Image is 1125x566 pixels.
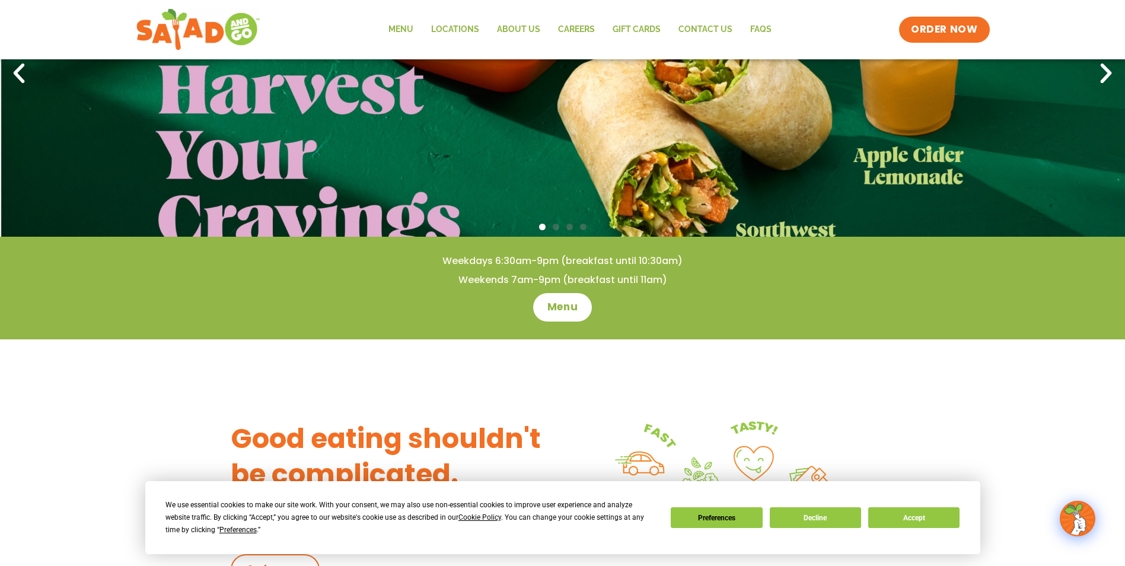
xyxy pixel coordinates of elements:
[422,16,488,43] a: Locations
[533,293,592,322] a: Menu
[488,16,549,43] a: About Us
[24,274,1101,287] h4: Weekends 7am-9pm (breakfast until 11am)
[899,17,989,43] a: ORDER NOW
[380,16,780,43] nav: Menu
[670,16,741,43] a: Contact Us
[231,421,563,492] h3: Good eating shouldn't be complicated.
[911,23,977,37] span: ORDER NOW
[165,499,656,536] div: We use essential cookies to make our site work. With your consent, we may also use non-essential ...
[553,224,559,230] span: Go to slide 2
[566,224,573,230] span: Go to slide 3
[549,16,604,43] a: Careers
[539,224,546,230] span: Go to slide 1
[145,481,980,554] div: Cookie Consent Prompt
[671,507,762,528] button: Preferences
[219,526,257,534] span: Preferences
[6,61,32,87] div: Previous slide
[24,255,1101,268] h4: Weekdays 6:30am-9pm (breakfast until 10:30am)
[1093,61,1119,87] div: Next slide
[458,513,501,522] span: Cookie Policy
[547,300,578,314] span: Menu
[136,6,261,53] img: new-SAG-logo-768×292
[868,507,960,528] button: Accept
[380,16,422,43] a: Menu
[1061,502,1094,535] img: wpChatIcon
[741,16,780,43] a: FAQs
[770,507,861,528] button: Decline
[604,16,670,43] a: GIFT CARDS
[580,224,587,230] span: Go to slide 4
